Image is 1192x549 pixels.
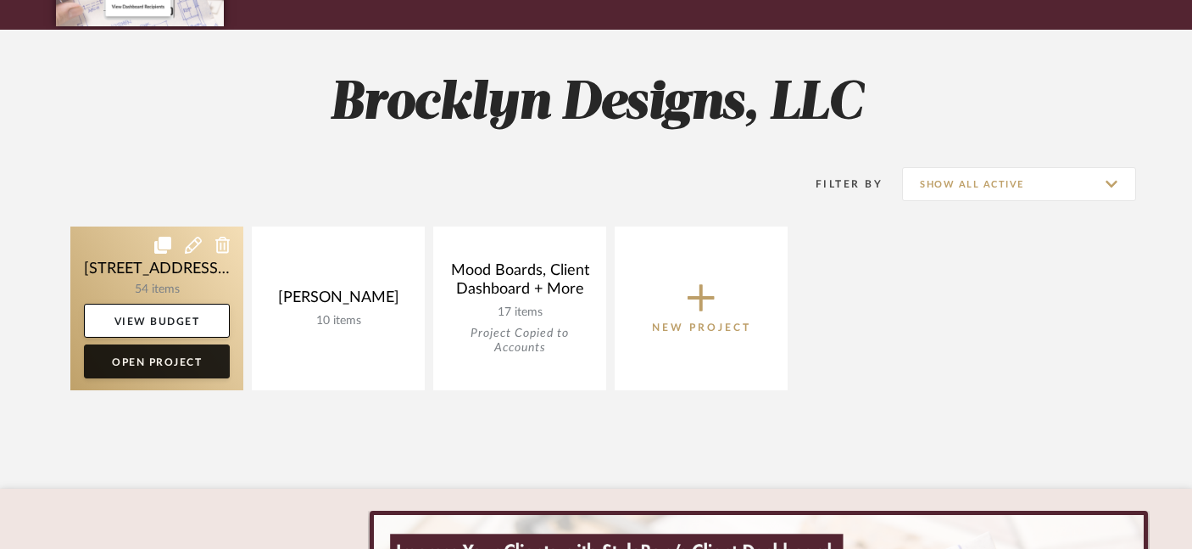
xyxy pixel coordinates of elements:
[84,304,230,338] a: View Budget
[794,176,883,193] div: Filter By
[652,319,751,336] p: New Project
[447,327,593,356] div: Project Copied to Accounts
[84,345,230,378] a: Open Project
[447,261,593,305] div: Mood Boards, Client Dashboard + More
[447,305,593,320] div: 17 items
[615,227,788,390] button: New Project
[265,314,411,328] div: 10 items
[265,289,411,314] div: [PERSON_NAME]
